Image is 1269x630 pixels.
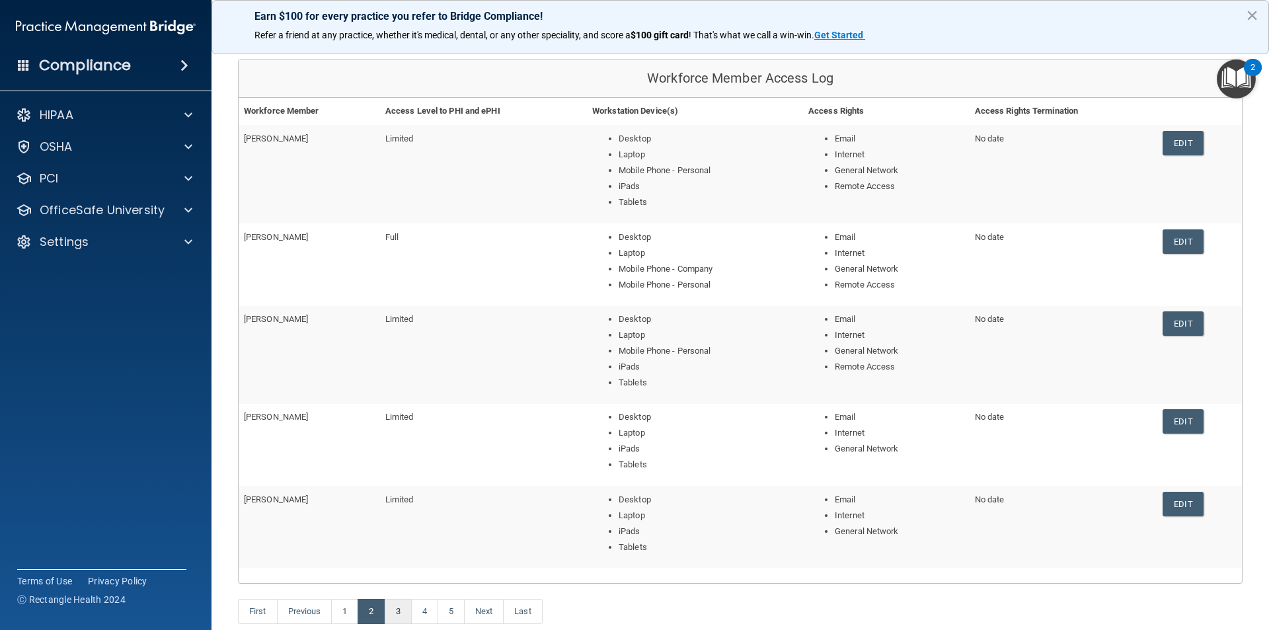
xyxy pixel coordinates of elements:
[619,508,798,524] li: Laptop
[244,412,308,422] span: [PERSON_NAME]
[16,234,192,250] a: Settings
[1163,409,1203,434] a: Edit
[385,494,414,504] span: Limited
[385,314,414,324] span: Limited
[239,98,380,125] th: Workforce Member
[619,245,798,261] li: Laptop
[835,492,964,508] li: Email
[619,359,798,375] li: iPads
[1217,59,1256,98] button: Open Resource Center, 2 new notifications
[88,574,147,588] a: Privacy Policy
[619,327,798,343] li: Laptop
[975,412,1005,422] span: No date
[835,178,964,194] li: Remote Access
[975,134,1005,143] span: No date
[835,229,964,245] li: Email
[1163,492,1203,516] a: Edit
[244,134,308,143] span: [PERSON_NAME]
[503,599,542,624] a: Last
[835,261,964,277] li: General Network
[17,593,126,606] span: Ⓒ Rectangle Health 2024
[1163,229,1203,254] a: Edit
[1246,5,1258,26] button: Close
[385,232,399,242] span: Full
[835,277,964,293] li: Remote Access
[254,30,631,40] span: Refer a friend at any practice, whether it's medical, dental, or any other speciality, and score a
[39,56,131,75] h4: Compliance
[40,139,73,155] p: OSHA
[970,98,1158,125] th: Access Rights Termination
[619,147,798,163] li: Laptop
[16,14,196,40] img: PMB logo
[40,202,165,218] p: OfficeSafe University
[619,441,798,457] li: iPads
[835,245,964,261] li: Internet
[835,163,964,178] li: General Network
[385,599,412,624] a: 3
[619,131,798,147] li: Desktop
[438,599,465,624] a: 5
[619,229,798,245] li: Desktop
[835,131,964,147] li: Email
[835,524,964,539] li: General Network
[619,425,798,441] li: Laptop
[358,599,385,624] a: 2
[619,194,798,210] li: Tablets
[619,277,798,293] li: Mobile Phone - Personal
[835,441,964,457] li: General Network
[835,311,964,327] li: Email
[814,30,863,40] strong: Get Started
[975,494,1005,504] span: No date
[619,492,798,508] li: Desktop
[835,327,964,343] li: Internet
[835,425,964,441] li: Internet
[835,343,964,359] li: General Network
[331,599,358,624] a: 1
[380,98,587,125] th: Access Level to PHI and ePHI
[1250,67,1255,85] div: 2
[244,494,308,504] span: [PERSON_NAME]
[40,171,58,186] p: PCI
[16,107,192,123] a: HIPAA
[244,314,308,324] span: [PERSON_NAME]
[16,171,192,186] a: PCI
[975,232,1005,242] span: No date
[619,311,798,327] li: Desktop
[464,599,504,624] a: Next
[16,202,192,218] a: OfficeSafe University
[619,524,798,539] li: iPads
[619,539,798,555] li: Tablets
[814,30,865,40] a: Get Started
[619,178,798,194] li: iPads
[40,234,89,250] p: Settings
[835,409,964,425] li: Email
[16,139,192,155] a: OSHA
[587,98,803,125] th: Workstation Device(s)
[244,232,308,242] span: [PERSON_NAME]
[631,30,689,40] strong: $100 gift card
[254,10,1226,22] p: Earn $100 for every practice you refer to Bridge Compliance!
[619,457,798,473] li: Tablets
[40,107,73,123] p: HIPAA
[1163,131,1203,155] a: Edit
[385,412,414,422] span: Limited
[619,375,798,391] li: Tablets
[619,163,798,178] li: Mobile Phone - Personal
[17,574,72,588] a: Terms of Use
[975,314,1005,324] span: No date
[1163,311,1203,336] a: Edit
[619,343,798,359] li: Mobile Phone - Personal
[277,599,332,624] a: Previous
[238,599,278,624] a: First
[835,359,964,375] li: Remote Access
[689,30,814,40] span: ! That's what we call a win-win.
[619,409,798,425] li: Desktop
[239,59,1242,98] div: Workforce Member Access Log
[619,261,798,277] li: Mobile Phone - Company
[411,599,438,624] a: 4
[803,98,970,125] th: Access Rights
[835,508,964,524] li: Internet
[385,134,414,143] span: Limited
[835,147,964,163] li: Internet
